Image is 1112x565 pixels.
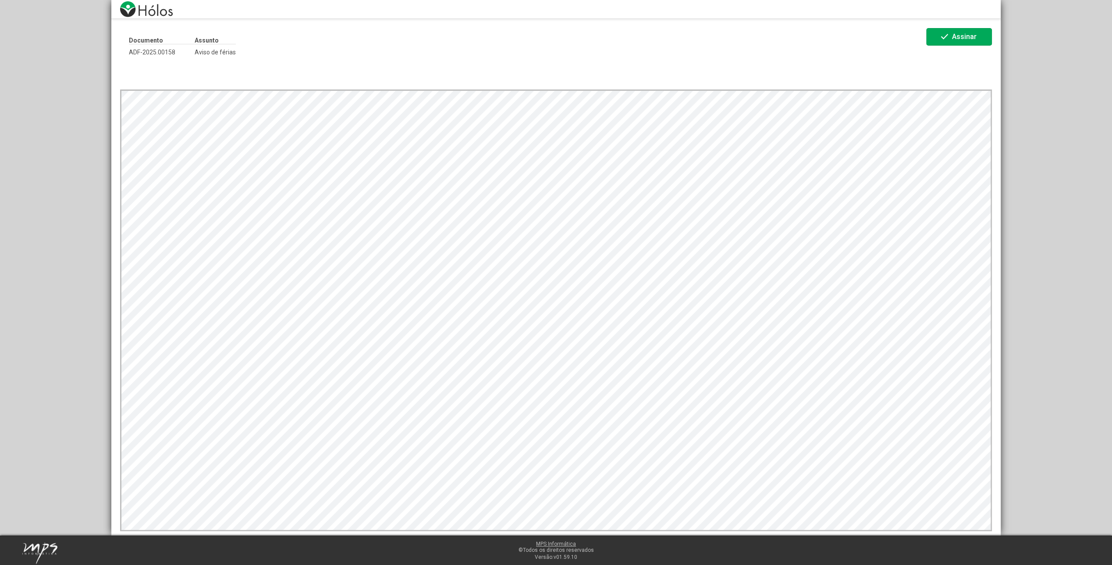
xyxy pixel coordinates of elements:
[952,32,977,41] span: Assinar
[519,547,594,553] span: ©Todos os direitos reservados
[129,49,195,56] span: ADF-2025.00158
[939,32,950,42] mat-icon: check
[536,541,576,547] a: MPS Informática
[195,49,236,56] span: Aviso de férias
[129,37,195,44] p: Documento
[535,554,577,560] span: Versão:v01.59.10
[195,37,236,44] p: Assunto
[926,28,992,46] button: Assinar
[22,542,57,564] img: mps-image-cropped.png
[120,1,173,17] img: logo-holos.png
